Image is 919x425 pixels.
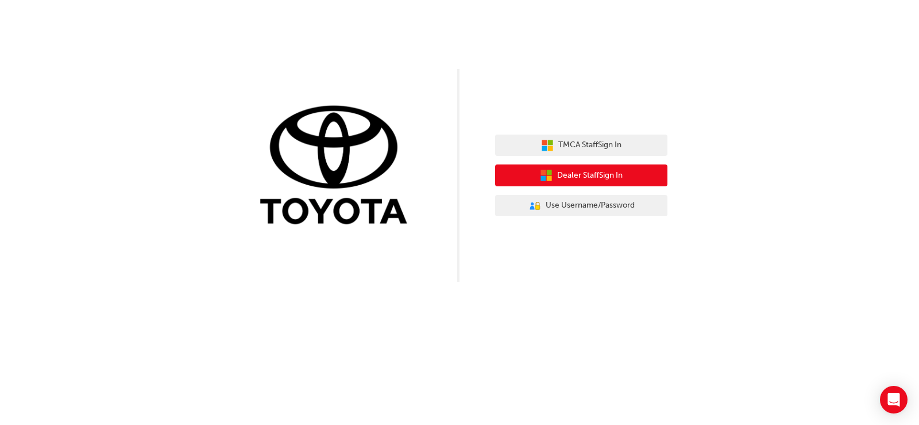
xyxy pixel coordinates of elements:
[880,386,908,413] div: Open Intercom Messenger
[546,199,635,212] span: Use Username/Password
[495,135,667,156] button: TMCA StaffSign In
[252,103,424,230] img: Trak
[495,164,667,186] button: Dealer StaffSign In
[557,169,623,182] span: Dealer Staff Sign In
[495,195,667,217] button: Use Username/Password
[558,139,621,152] span: TMCA Staff Sign In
